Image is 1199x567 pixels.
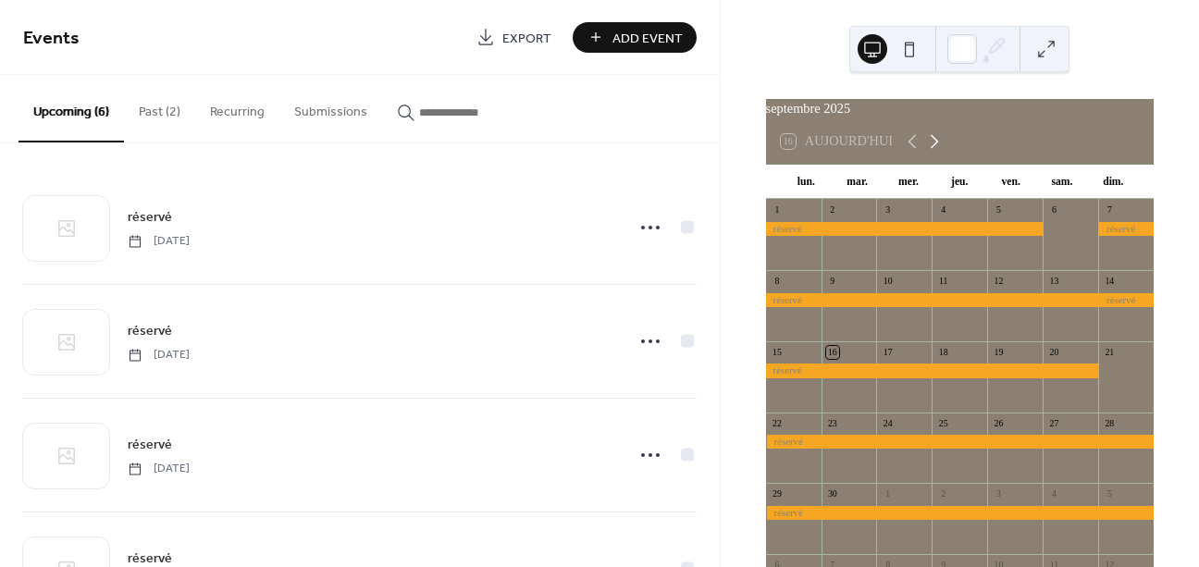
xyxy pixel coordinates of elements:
[883,165,933,200] div: mer.
[1048,204,1061,217] div: 6
[128,434,172,455] a: réservé
[612,29,683,48] span: Add Event
[128,208,172,228] span: réservé
[937,417,950,430] div: 25
[1088,165,1139,200] div: dim.
[882,417,895,430] div: 24
[128,233,190,250] span: [DATE]
[1103,346,1116,359] div: 21
[195,75,279,141] button: Recurring
[1048,346,1061,359] div: 20
[826,346,839,359] div: 16
[826,488,839,501] div: 30
[1098,293,1154,307] div: réservé
[766,99,1154,119] div: septembre 2025
[128,206,172,228] a: réservé
[771,417,784,430] div: 22
[128,461,190,477] span: [DATE]
[771,204,784,217] div: 1
[766,293,1098,307] div: réservé
[1048,488,1061,501] div: 4
[128,322,172,341] span: réservé
[1103,417,1116,430] div: 28
[1103,488,1116,501] div: 5
[1048,417,1061,430] div: 27
[1098,222,1154,236] div: réservé
[937,204,950,217] div: 4
[993,488,1006,501] div: 3
[826,275,839,288] div: 9
[1048,275,1061,288] div: 13
[781,165,832,200] div: lun.
[128,436,172,455] span: réservé
[937,275,950,288] div: 11
[826,204,839,217] div: 2
[23,20,80,56] span: Events
[882,275,895,288] div: 10
[882,488,895,501] div: 1
[124,75,195,141] button: Past (2)
[1036,165,1087,200] div: sam.
[937,346,950,359] div: 18
[993,346,1006,359] div: 19
[128,347,190,364] span: [DATE]
[1103,204,1116,217] div: 7
[1103,275,1116,288] div: 14
[463,22,565,53] a: Export
[832,165,883,200] div: mar.
[771,275,784,288] div: 8
[882,204,895,217] div: 3
[502,29,551,48] span: Export
[993,417,1006,430] div: 26
[934,165,985,200] div: jeu.
[882,346,895,359] div: 17
[766,435,1154,449] div: réservé
[766,222,1044,236] div: réservé
[766,506,1154,520] div: réservé
[937,488,950,501] div: 2
[771,346,784,359] div: 15
[826,417,839,430] div: 23
[19,75,124,142] button: Upcoming (6)
[985,165,1036,200] div: ven.
[993,204,1006,217] div: 5
[771,488,784,501] div: 29
[279,75,382,141] button: Submissions
[766,364,1098,377] div: réservé
[573,22,697,53] button: Add Event
[993,275,1006,288] div: 12
[128,320,172,341] a: réservé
